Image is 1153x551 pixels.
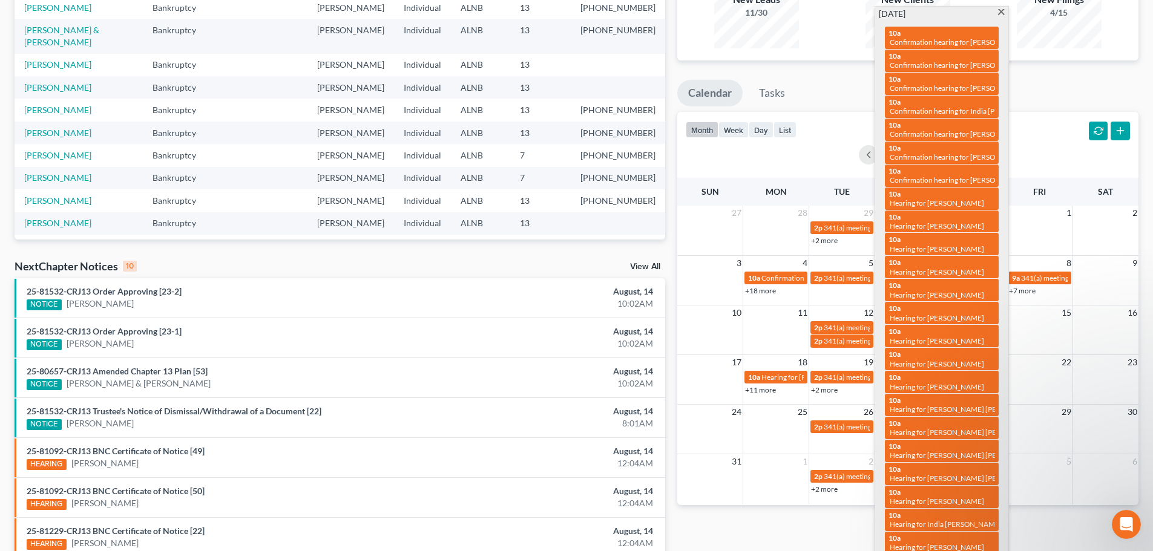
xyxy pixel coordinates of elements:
[889,97,901,106] span: 10a
[67,377,211,390] a: [PERSON_NAME] & [PERSON_NAME]
[451,122,510,144] td: ALNB
[452,445,653,457] div: August, 14
[677,80,743,106] a: Calendar
[889,166,901,175] span: 10a
[1131,206,1138,220] span: 2
[452,485,653,497] div: August, 14
[890,474,1042,483] span: Hearing for [PERSON_NAME] [PERSON_NAME]
[19,103,174,125] b: 🚨 PACER Multi-Factor Authentication Now Required 🚨
[862,206,875,220] span: 29
[24,150,91,160] a: [PERSON_NAME]
[890,497,984,506] span: Hearing for [PERSON_NAME]
[714,7,799,19] div: 11/30
[510,54,571,76] td: 13
[797,305,809,320] span: 11
[143,144,218,166] td: Bankruptcy
[889,419,901,428] span: 10a
[889,327,901,336] span: 10a
[890,221,984,230] span: Hearing for [PERSON_NAME]
[27,326,182,336] a: 25-81532-CRJ13 Order Approving [23-1]
[814,223,823,232] span: 2p
[731,206,743,220] span: 27
[889,74,901,83] span: 10a
[307,76,394,99] td: [PERSON_NAME]
[814,273,823,282] span: 2p
[394,189,451,212] td: Individual
[890,83,1027,93] span: Confirmation hearing for [PERSON_NAME]
[890,37,1027,47] span: Confirmation hearing for [PERSON_NAME]
[686,122,718,138] button: month
[24,2,91,13] a: [PERSON_NAME]
[890,60,1027,70] span: Confirmation hearing for [PERSON_NAME]
[452,285,653,298] div: August, 14
[571,189,665,212] td: [PHONE_NUMBER]
[143,212,218,235] td: Bankruptcy
[867,256,875,270] span: 5
[571,122,665,144] td: [PHONE_NUMBER]
[394,212,451,235] td: Individual
[889,373,901,382] span: 10a
[27,446,205,456] a: 25-81092-CRJ13 BNC Certificate of Notice [49]
[510,189,571,212] td: 13
[307,54,394,76] td: [PERSON_NAME]
[890,428,1042,437] span: Hearing for [PERSON_NAME] [PERSON_NAME]
[731,305,743,320] span: 10
[452,405,653,417] div: August, 14
[71,497,139,509] a: [PERSON_NAME]
[571,167,665,189] td: [PHONE_NUMBER]
[510,122,571,144] td: 13
[143,122,218,144] td: Bankruptcy
[307,99,394,121] td: [PERSON_NAME]
[394,122,451,144] td: Individual
[143,54,218,76] td: Bankruptcy
[24,195,91,206] a: [PERSON_NAME]
[801,454,809,469] span: 1
[10,95,199,330] div: 🚨 PACER Multi-Factor Authentication Now Required 🚨Starting [DATE], PACER requires Multi-Factor Au...
[24,105,91,115] a: [PERSON_NAME]
[452,377,653,390] div: 10:02AM
[19,186,189,245] div: Please be sure to enable MFA in your PACER account settings. Once enabled, you will have to enter...
[890,313,984,322] span: Hearing for [PERSON_NAME]
[307,144,394,166] td: [PERSON_NAME]
[1098,186,1113,197] span: Sat
[59,6,137,15] h1: [PERSON_NAME]
[1126,305,1138,320] span: 16
[811,484,838,494] a: +2 more
[67,337,134,350] a: [PERSON_NAME]
[889,396,901,405] span: 10a
[889,442,901,451] span: 10a
[890,267,984,276] span: Hearing for [PERSON_NAME]
[307,235,394,257] td: [PERSON_NAME]
[123,261,137,272] div: 10
[889,465,901,474] span: 10a
[814,472,823,481] span: 2p
[510,167,571,189] td: 7
[731,454,743,469] span: 31
[1065,256,1073,270] span: 8
[1060,305,1073,320] span: 15
[867,454,875,469] span: 2
[59,15,145,27] p: Active in the last 15m
[718,122,749,138] button: week
[814,422,823,431] span: 2p
[394,76,451,99] td: Individual
[889,28,901,37] span: 10a
[889,487,901,497] span: 10a
[24,218,91,228] a: [PERSON_NAME]
[571,99,665,121] td: [PHONE_NUMBER]
[1065,454,1073,469] span: 5
[394,144,451,166] td: Individual
[890,382,984,391] span: Hearing for [PERSON_NAME]
[38,396,48,406] button: Gif picker
[307,189,394,212] td: [PERSON_NAME]
[824,223,941,232] span: 341(a) meeting for [PERSON_NAME]
[510,76,571,99] td: 13
[27,526,205,536] a: 25-81229-CRJ13 BNC Certificate of Notice [22]
[889,533,901,543] span: 10a
[862,305,875,320] span: 12
[1060,405,1073,419] span: 29
[824,323,941,332] span: 341(a) meeting for [PERSON_NAME]
[27,539,67,550] div: HEARING
[1021,273,1138,282] span: 341(a) meeting for [PERSON_NAME]
[27,286,182,296] a: 25-81532-CRJ13 Order Approving [23-2]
